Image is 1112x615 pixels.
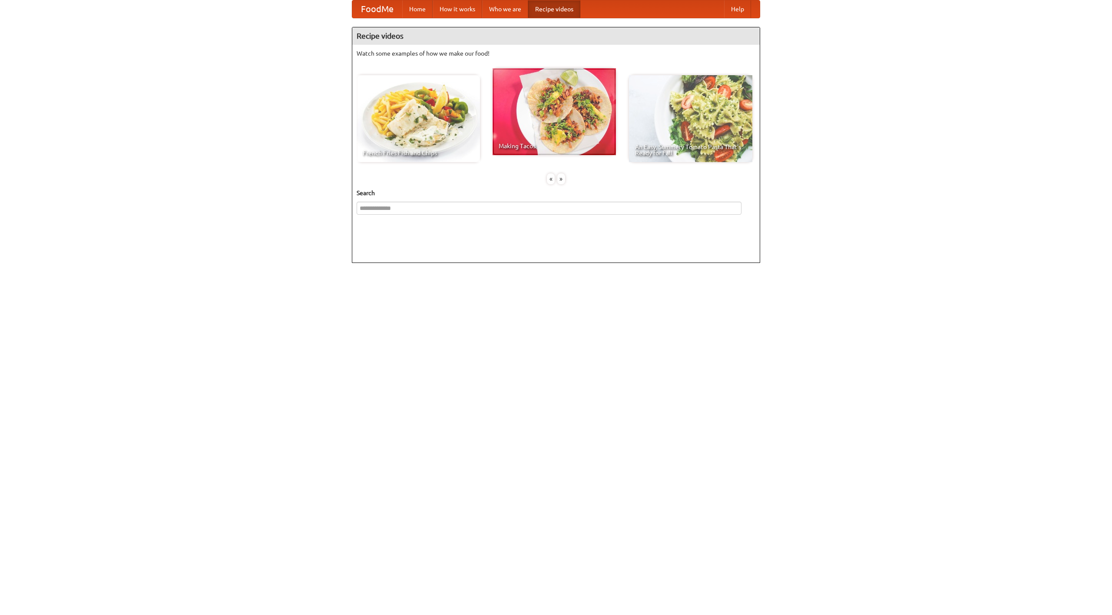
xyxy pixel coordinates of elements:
[433,0,482,18] a: How it works
[357,49,755,58] p: Watch some examples of how we make our food!
[357,75,480,162] a: French Fries Fish and Chips
[357,189,755,197] h5: Search
[635,144,746,156] span: An Easy, Summery Tomato Pasta That's Ready for Fall
[528,0,580,18] a: Recipe videos
[363,150,474,156] span: French Fries Fish and Chips
[557,173,565,184] div: »
[352,27,760,45] h4: Recipe videos
[493,68,616,155] a: Making Tacos
[402,0,433,18] a: Home
[482,0,528,18] a: Who we are
[724,0,751,18] a: Help
[629,75,752,162] a: An Easy, Summery Tomato Pasta That's Ready for Fall
[352,0,402,18] a: FoodMe
[499,143,610,149] span: Making Tacos
[547,173,555,184] div: «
